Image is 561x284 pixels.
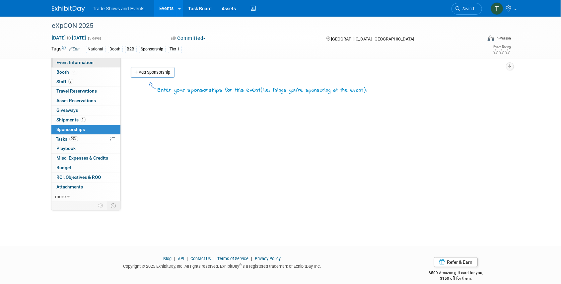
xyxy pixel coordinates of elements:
[125,46,137,53] div: B2B
[51,77,120,87] a: Staff2
[169,35,208,42] button: Committed
[158,86,368,95] div: Enter your sponsorships for this event .
[57,88,97,94] span: Travel Reservations
[69,47,80,51] a: Edit
[331,36,414,41] span: [GEOGRAPHIC_DATA], [GEOGRAPHIC_DATA]
[168,46,182,53] div: Tier 1
[69,136,78,141] span: 29%
[239,263,242,267] sup: ®
[491,2,503,15] img: Tiff Wagner
[443,35,511,44] div: Event Format
[88,36,102,40] span: (5 days)
[51,144,120,153] a: Playbook
[96,201,107,210] td: Personalize Event Tab Strip
[131,67,175,78] a: Add Sponsorship
[364,86,367,93] span: )
[51,115,120,125] a: Shipments1
[51,135,120,144] a: Tasks29%
[81,117,86,122] span: 1
[190,256,211,261] a: Contact Us
[51,154,120,163] a: Misc. Expenses & Credits
[86,46,105,53] div: National
[57,146,76,151] span: Playbook
[51,163,120,173] a: Budget
[57,175,101,180] span: ROI, Objectives & ROO
[51,106,120,115] a: Giveaways
[108,46,123,53] div: Booth
[185,256,189,261] span: |
[57,127,85,132] span: Sponsorships
[52,262,393,269] div: Copyright © 2025 ExhibitDay, Inc. All rights reserved. ExhibitDay is a registered trademark of Ex...
[51,68,120,77] a: Booth
[51,125,120,134] a: Sponsorships
[139,46,166,53] div: Sponsorship
[51,87,120,96] a: Travel Reservations
[72,70,76,74] i: Booth reservation complete
[51,182,120,192] a: Attachments
[57,155,108,161] span: Misc. Expenses & Credits
[249,256,254,261] span: |
[57,79,73,84] span: Staff
[178,256,184,261] a: API
[55,194,66,199] span: more
[173,256,177,261] span: |
[57,98,96,103] span: Asset Reservations
[57,69,77,75] span: Booth
[51,173,120,182] a: ROI, Objectives & ROO
[57,184,83,189] span: Attachments
[51,192,120,201] a: more
[402,266,510,281] div: $500 Amazon gift card for you,
[57,165,72,170] span: Budget
[51,58,120,67] a: Event Information
[66,35,72,40] span: to
[261,86,264,93] span: (
[57,60,94,65] span: Event Information
[52,6,85,12] img: ExhibitDay
[57,107,78,113] span: Giveaways
[255,256,281,261] a: Privacy Policy
[460,6,476,11] span: Search
[488,35,494,41] img: Format-Inperson.png
[434,257,478,267] a: Refer & Earn
[217,256,248,261] a: Terms of Service
[212,256,216,261] span: |
[163,256,172,261] a: Blog
[50,20,472,32] div: eXpCON 2025
[56,136,78,142] span: Tasks
[452,3,482,15] a: Search
[495,36,511,41] div: In-Person
[493,45,511,49] div: Event Rating
[68,79,73,84] span: 2
[51,96,120,106] a: Asset Reservations
[107,201,120,210] td: Toggle Event Tabs
[402,276,510,281] div: $150 off for them.
[52,35,87,41] span: [DATE] [DATE]
[93,6,145,11] span: Trade Shows and Events
[57,117,86,122] span: Shipments
[52,45,80,53] td: Tags
[264,87,364,94] span: i.e. things you're sponsoring at the event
